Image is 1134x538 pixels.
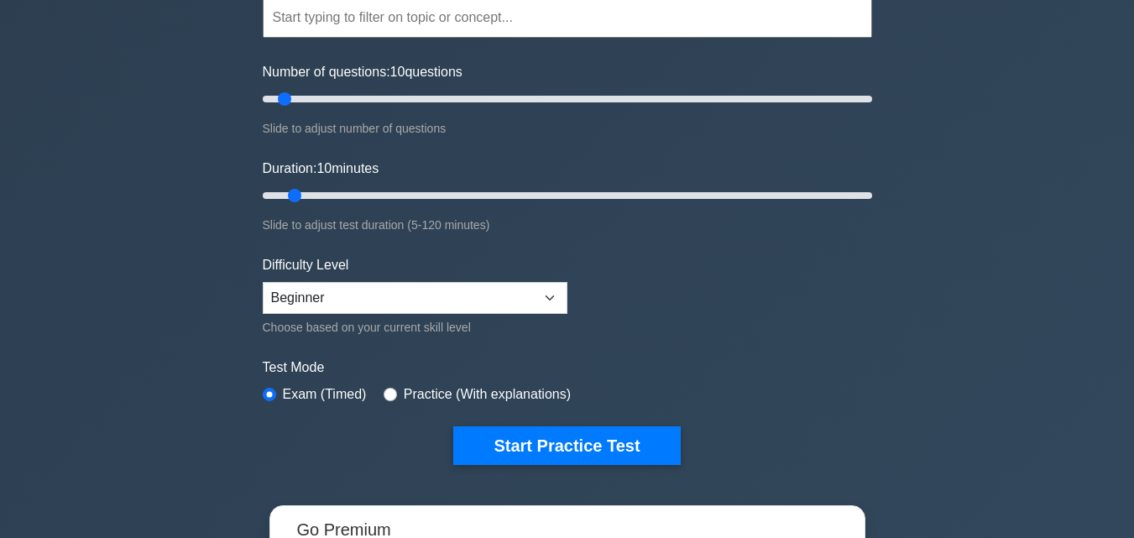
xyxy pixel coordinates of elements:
[390,65,405,79] span: 10
[263,159,379,179] label: Duration: minutes
[263,255,349,275] label: Difficulty Level
[404,384,571,405] label: Practice (With explanations)
[263,358,872,378] label: Test Mode
[263,118,872,138] div: Slide to adjust number of questions
[263,215,872,235] div: Slide to adjust test duration (5-120 minutes)
[453,426,680,465] button: Start Practice Test
[263,317,567,337] div: Choose based on your current skill level
[283,384,367,405] label: Exam (Timed)
[316,161,332,175] span: 10
[263,62,462,82] label: Number of questions: questions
